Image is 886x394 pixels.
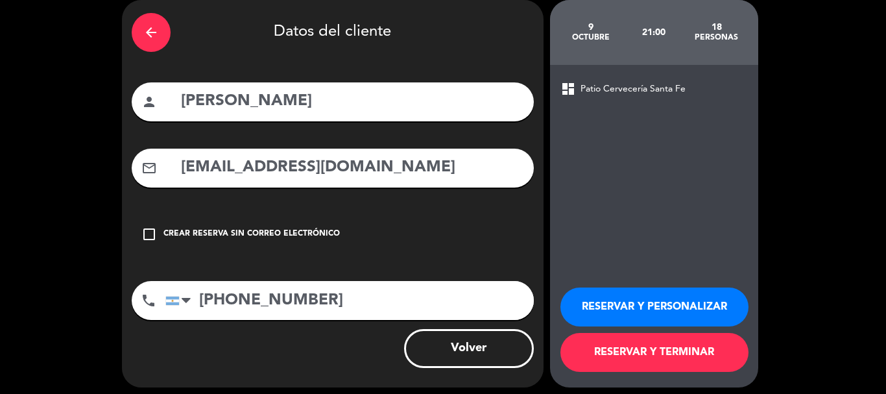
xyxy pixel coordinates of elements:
i: phone [141,293,156,308]
button: RESERVAR Y TERMINAR [560,333,748,372]
input: Email del cliente [180,154,524,181]
i: check_box_outline_blank [141,227,157,242]
div: octubre [560,32,623,43]
div: personas [685,32,748,43]
input: Número de teléfono... [165,281,534,320]
div: Crear reserva sin correo electrónico [163,228,340,241]
span: dashboard [560,81,576,97]
input: Nombre del cliente [180,88,524,115]
i: arrow_back [143,25,159,40]
button: RESERVAR Y PERSONALIZAR [560,288,748,326]
div: 9 [560,22,623,32]
div: Datos del cliente [132,10,534,55]
div: Argentina: +54 [166,282,196,319]
i: mail_outline [141,160,157,176]
button: Volver [404,329,534,368]
div: 21:00 [622,10,685,55]
i: person [141,94,157,110]
span: Patio Cervecería Santa Fe [581,82,686,97]
div: 18 [685,22,748,32]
